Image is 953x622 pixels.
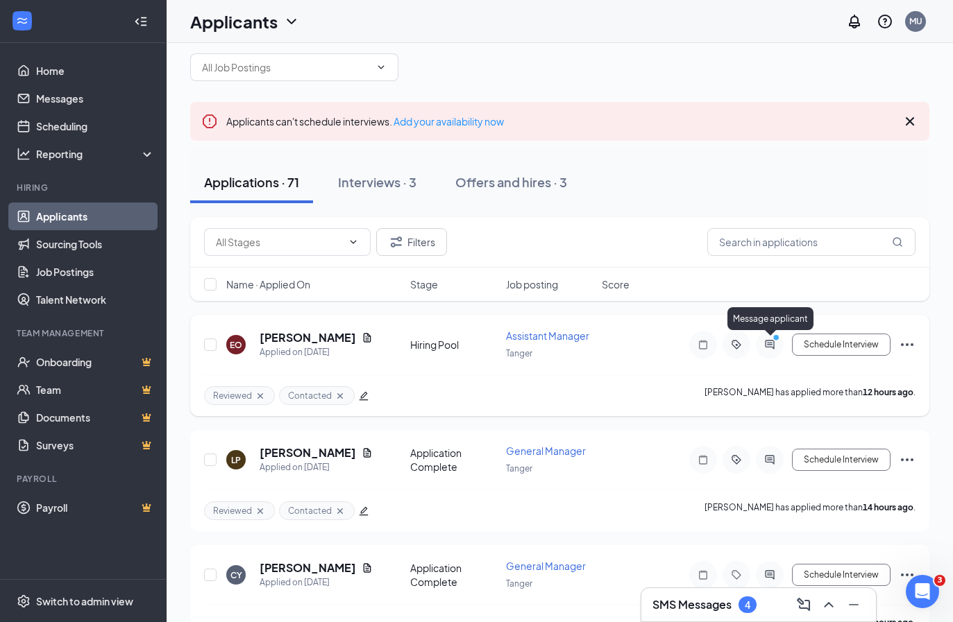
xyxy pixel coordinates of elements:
svg: Note [695,569,711,580]
div: Applied on [DATE] [260,576,373,589]
svg: Ellipses [899,567,916,583]
svg: Cross [902,113,918,130]
div: CY [230,569,242,581]
svg: Ellipses [899,336,916,353]
div: Hiring Pool [410,338,498,352]
button: Minimize [843,594,865,616]
svg: Settings [17,594,31,608]
div: Switch to admin view [36,594,133,608]
div: Team Management [17,327,152,339]
a: Messages [36,85,155,112]
a: Add your availability now [394,115,504,128]
h5: [PERSON_NAME] [260,330,356,345]
input: All Stages [216,234,342,250]
svg: Analysis [17,147,31,161]
svg: Cross [335,390,346,401]
svg: ChevronDown [283,13,300,30]
h5: [PERSON_NAME] [260,560,356,576]
input: Search in applications [707,228,916,256]
b: 12 hours ago [863,387,913,397]
a: OnboardingCrown [36,348,155,376]
div: Reporting [36,147,155,161]
div: Applied on [DATE] [260,460,373,474]
svg: Ellipses [899,451,916,468]
span: 3 [934,575,945,586]
svg: WorkstreamLogo [15,14,29,28]
span: Name · Applied On [226,277,310,291]
div: Interviews · 3 [338,173,416,191]
p: [PERSON_NAME] has applied more than . [705,501,916,520]
button: Schedule Interview [792,449,891,471]
span: Stage [410,277,438,291]
svg: QuestionInfo [877,13,893,30]
a: TeamCrown [36,376,155,404]
svg: Document [362,447,373,458]
button: Schedule Interview [792,334,891,356]
svg: Notifications [846,13,863,30]
div: LP [231,454,241,466]
span: Job posting [506,277,558,291]
svg: Note [695,339,711,350]
a: Job Postings [36,258,155,286]
p: [PERSON_NAME] has applied more than . [705,386,916,405]
span: edit [359,506,369,516]
svg: Document [362,562,373,573]
div: Applications · 71 [204,173,299,191]
span: General Manager [506,560,586,572]
svg: ChevronUp [820,596,837,613]
div: Payroll [17,473,152,485]
svg: Minimize [845,596,862,613]
svg: ActiveTag [728,454,745,465]
button: Filter Filters [376,228,447,256]
span: Tanger [506,348,532,358]
div: Application Complete [410,446,498,474]
a: Talent Network [36,286,155,313]
svg: ChevronDown [376,62,387,73]
button: Schedule Interview [792,564,891,586]
div: Offers and hires · 3 [455,173,567,191]
h1: Applicants [190,10,278,33]
span: Tanger [506,578,532,589]
span: edit [359,391,369,401]
svg: ActiveChat [761,339,778,350]
svg: Cross [335,506,346,517]
b: 14 hours ago [863,502,913,512]
span: Contacted [288,390,332,401]
svg: Cross [255,390,266,401]
svg: ActiveChat [761,569,778,580]
div: Application Complete [410,561,498,589]
span: General Manager [506,444,586,457]
svg: Cross [255,506,266,517]
span: Applicants can't schedule interviews. [226,115,504,128]
div: Hiring [17,182,152,193]
svg: PrimaryDot [770,334,786,345]
div: Message applicant [727,307,813,330]
iframe: Intercom live chat [906,575,939,608]
button: ChevronUp [818,594,840,616]
svg: Error [201,113,218,130]
span: Reviewed [213,505,252,517]
svg: ActiveTag [728,339,745,350]
div: 4 [745,599,750,611]
a: PayrollCrown [36,494,155,521]
svg: Note [695,454,711,465]
a: Sourcing Tools [36,230,155,258]
input: All Job Postings [202,60,370,75]
span: Reviewed [213,390,252,401]
svg: Document [362,332,373,343]
button: ComposeMessage [793,594,815,616]
span: Score [602,277,630,291]
span: Contacted [288,505,332,517]
a: Applicants [36,202,155,230]
h3: SMS Messages [652,597,732,612]
svg: Collapse [134,15,148,28]
div: EO [230,339,242,351]
svg: Filter [388,234,405,250]
svg: Tag [728,569,745,580]
a: SurveysCrown [36,431,155,459]
a: Home [36,57,155,85]
h5: [PERSON_NAME] [260,445,356,460]
svg: MagnifyingGlass [892,236,903,248]
div: Applied on [DATE] [260,345,373,359]
div: MU [909,15,922,27]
